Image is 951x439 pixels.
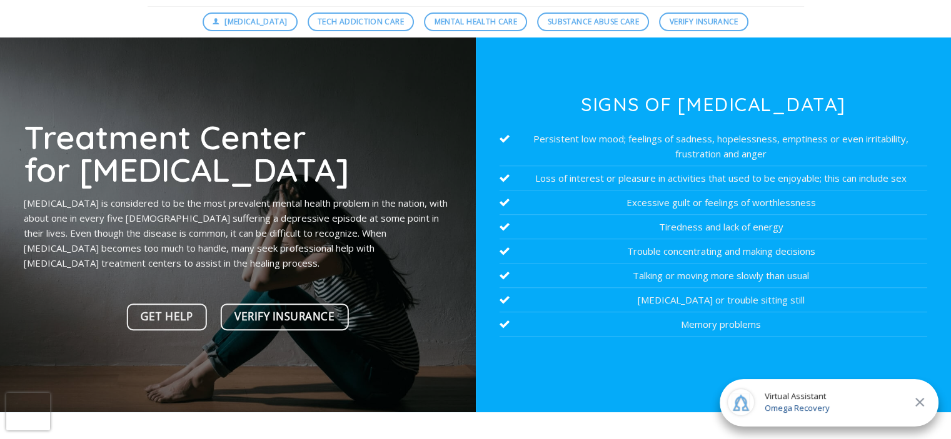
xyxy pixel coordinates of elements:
[500,95,927,114] h3: Signs of [MEDICAL_DATA]
[435,16,517,27] span: Mental Health Care
[424,12,527,31] a: Mental Health Care
[24,121,451,186] h1: Treatment Center for [MEDICAL_DATA]
[500,239,927,264] li: Trouble concentrating and making decisions
[6,393,50,430] iframe: reCAPTCHA
[203,12,298,31] a: [MEDICAL_DATA]
[24,195,451,270] p: [MEDICAL_DATA] is considered to be the most prevalent mental health problem in the nation, with a...
[500,166,927,190] li: Loss of interest or pleasure in activities that used to be enjoyable; this can include sex
[308,12,415,31] a: Tech Addiction Care
[500,264,927,288] li: Talking or moving more slowly than usual
[141,308,193,325] span: Get Help
[220,303,349,330] a: Verify Insurance
[500,127,927,166] li: Persistent low mood; feelings of sadness, hopelessness, emptiness or even irritability, frustrati...
[234,308,335,325] span: Verify Insurance
[500,312,927,337] li: Memory problems
[659,12,748,31] a: Verify Insurance
[548,16,639,27] span: Substance Abuse Care
[500,288,927,312] li: [MEDICAL_DATA] or trouble sitting still
[537,12,649,31] a: Substance Abuse Care
[224,16,287,27] span: [MEDICAL_DATA]
[318,16,404,27] span: Tech Addiction Care
[127,303,208,330] a: Get Help
[500,190,927,215] li: Excessive guilt or feelings of worthlessness
[500,215,927,239] li: Tiredness and lack of energy
[670,16,738,27] span: Verify Insurance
